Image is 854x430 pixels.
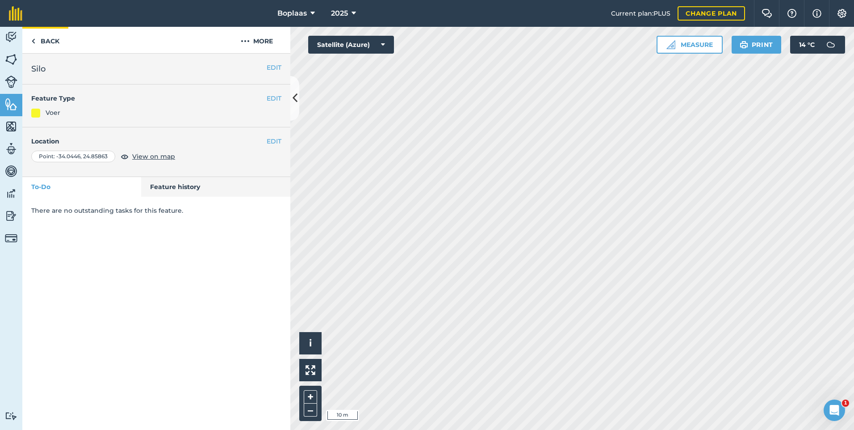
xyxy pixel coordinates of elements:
h4: Feature Type [31,93,267,103]
img: svg+xml;base64,PD94bWwgdmVyc2lvbj0iMS4wIiBlbmNvZGluZz0idXRmLTgiPz4KPCEtLSBHZW5lcmF0b3I6IEFkb2JlIE... [5,30,17,44]
a: To-Do [22,177,141,197]
img: Ruler icon [666,40,675,49]
button: Satellite (Azure) [308,36,394,54]
button: EDIT [267,63,281,72]
button: + [304,390,317,404]
a: Change plan [678,6,745,21]
img: Two speech bubbles overlapping with the left bubble in the forefront [762,9,772,18]
img: fieldmargin Logo [9,6,22,21]
p: There are no outstanding tasks for this feature. [31,206,281,215]
img: svg+xml;base64,PD94bWwgdmVyc2lvbj0iMS4wIiBlbmNvZGluZz0idXRmLTgiPz4KPCEtLSBHZW5lcmF0b3I6IEFkb2JlIE... [5,412,17,420]
a: Back [22,27,68,53]
span: Boplaas [277,8,307,19]
iframe: Intercom live chat [824,400,845,421]
div: Voer [46,108,60,118]
span: Current plan : PLUS [611,8,670,18]
img: svg+xml;base64,PHN2ZyB4bWxucz0iaHR0cDovL3d3dy53My5vcmcvMjAwMC9zdmciIHdpZHRoPSIxNyIgaGVpZ2h0PSIxNy... [812,8,821,19]
img: svg+xml;base64,PD94bWwgdmVyc2lvbj0iMS4wIiBlbmNvZGluZz0idXRmLTgiPz4KPCEtLSBHZW5lcmF0b3I6IEFkb2JlIE... [5,187,17,200]
button: EDIT [267,93,281,103]
button: i [299,332,322,354]
button: – [304,404,317,417]
h2: Silo [31,63,281,75]
button: EDIT [267,136,281,146]
img: Four arrows, one pointing top left, one top right, one bottom right and the last bottom left [306,365,315,375]
img: A cog icon [837,9,847,18]
a: Feature history [141,177,291,197]
button: 14 °C [790,36,845,54]
img: svg+xml;base64,PHN2ZyB4bWxucz0iaHR0cDovL3d3dy53My5vcmcvMjAwMC9zdmciIHdpZHRoPSI5IiBoZWlnaHQ9IjI0Ii... [31,36,35,46]
img: svg+xml;base64,PD94bWwgdmVyc2lvbj0iMS4wIiBlbmNvZGluZz0idXRmLTgiPz4KPCEtLSBHZW5lcmF0b3I6IEFkb2JlIE... [822,36,840,54]
span: 1 [842,400,849,407]
img: A question mark icon [787,9,797,18]
img: svg+xml;base64,PD94bWwgdmVyc2lvbj0iMS4wIiBlbmNvZGluZz0idXRmLTgiPz4KPCEtLSBHZW5lcmF0b3I6IEFkb2JlIE... [5,142,17,156]
h4: Location [31,136,281,146]
span: i [309,337,312,349]
img: svg+xml;base64,PD94bWwgdmVyc2lvbj0iMS4wIiBlbmNvZGluZz0idXRmLTgiPz4KPCEtLSBHZW5lcmF0b3I6IEFkb2JlIE... [5,164,17,178]
img: svg+xml;base64,PHN2ZyB4bWxucz0iaHR0cDovL3d3dy53My5vcmcvMjAwMC9zdmciIHdpZHRoPSIyMCIgaGVpZ2h0PSIyNC... [241,36,250,46]
button: Print [732,36,782,54]
img: svg+xml;base64,PHN2ZyB4bWxucz0iaHR0cDovL3d3dy53My5vcmcvMjAwMC9zdmciIHdpZHRoPSI1NiIgaGVpZ2h0PSI2MC... [5,97,17,111]
img: svg+xml;base64,PHN2ZyB4bWxucz0iaHR0cDovL3d3dy53My5vcmcvMjAwMC9zdmciIHdpZHRoPSIxOCIgaGVpZ2h0PSIyNC... [121,151,129,162]
img: svg+xml;base64,PHN2ZyB4bWxucz0iaHR0cDovL3d3dy53My5vcmcvMjAwMC9zdmciIHdpZHRoPSIxOSIgaGVpZ2h0PSIyNC... [740,39,748,50]
img: svg+xml;base64,PD94bWwgdmVyc2lvbj0iMS4wIiBlbmNvZGluZz0idXRmLTgiPz4KPCEtLSBHZW5lcmF0b3I6IEFkb2JlIE... [5,76,17,88]
img: svg+xml;base64,PHN2ZyB4bWxucz0iaHR0cDovL3d3dy53My5vcmcvMjAwMC9zdmciIHdpZHRoPSI1NiIgaGVpZ2h0PSI2MC... [5,120,17,133]
img: svg+xml;base64,PD94bWwgdmVyc2lvbj0iMS4wIiBlbmNvZGluZz0idXRmLTgiPz4KPCEtLSBHZW5lcmF0b3I6IEFkb2JlIE... [5,232,17,245]
span: 14 ° C [799,36,815,54]
img: svg+xml;base64,PD94bWwgdmVyc2lvbj0iMS4wIiBlbmNvZGluZz0idXRmLTgiPz4KPCEtLSBHZW5lcmF0b3I6IEFkb2JlIE... [5,209,17,223]
span: 2025 [331,8,348,19]
div: Point : -34.0446 , 24.85863 [31,151,115,162]
button: More [223,27,290,53]
img: svg+xml;base64,PHN2ZyB4bWxucz0iaHR0cDovL3d3dy53My5vcmcvMjAwMC9zdmciIHdpZHRoPSI1NiIgaGVpZ2h0PSI2MC... [5,53,17,66]
button: Measure [657,36,723,54]
button: View on map [121,151,175,162]
span: View on map [132,152,175,161]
